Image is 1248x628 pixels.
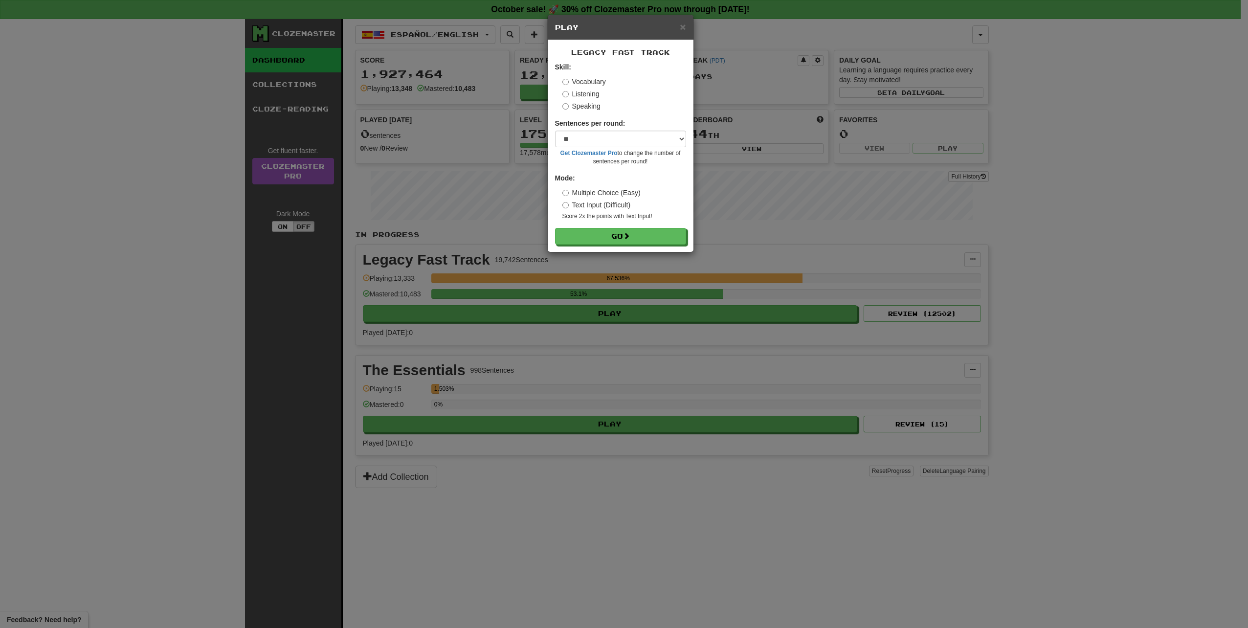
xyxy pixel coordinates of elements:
label: Speaking [562,101,601,111]
label: Text Input (Difficult) [562,200,631,210]
input: Multiple Choice (Easy) [562,190,569,196]
input: Text Input (Difficult) [562,202,569,208]
small: to change the number of sentences per round! [555,149,686,166]
label: Vocabulary [562,77,606,87]
label: Listening [562,89,600,99]
span: Legacy Fast Track [571,48,670,56]
input: Listening [562,91,569,97]
input: Speaking [562,103,569,110]
span: × [680,21,686,32]
input: Vocabulary [562,79,569,85]
button: Close [680,22,686,32]
small: Score 2x the points with Text Input ! [562,212,686,221]
strong: Skill: [555,63,571,71]
button: Go [555,228,686,245]
label: Sentences per round: [555,118,625,128]
h5: Play [555,22,686,32]
label: Multiple Choice (Easy) [562,188,641,198]
strong: Mode: [555,174,575,182]
a: Get Clozemaster Pro [560,150,618,157]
